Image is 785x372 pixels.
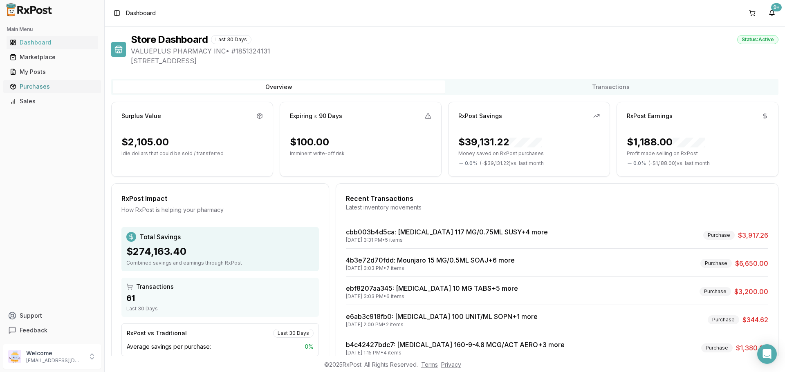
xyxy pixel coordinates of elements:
div: Purchase [703,231,735,240]
a: Privacy [441,361,461,368]
h2: Main Menu [7,26,98,33]
div: Dashboard [10,38,94,47]
div: [DATE] 1:15 PM • 4 items [346,350,565,356]
div: $1,188.00 [627,136,705,149]
div: Purchase [700,259,732,268]
a: Marketplace [7,50,98,65]
div: RxPost vs Traditional [127,329,187,337]
button: Feedback [3,323,101,338]
div: Open Intercom Messenger [757,344,777,364]
div: Surplus Value [121,112,161,120]
p: Imminent write-off risk [290,150,431,157]
img: User avatar [8,350,21,363]
div: Recent Transactions [346,194,768,203]
button: Overview [113,80,445,94]
span: Total Savings [139,232,181,242]
div: [DATE] 3:03 PM • 7 items [346,265,515,272]
span: Transactions [136,283,174,291]
div: Status: Active [737,35,778,44]
button: Sales [3,95,101,108]
p: Money saved on RxPost purchases [458,150,600,157]
p: Welcome [26,349,83,357]
div: Sales [10,97,94,105]
span: Feedback [20,326,47,334]
h1: Store Dashboard [131,33,208,46]
span: 0 % [305,343,314,351]
p: Profit made selling on RxPost [627,150,768,157]
div: [DATE] 3:31 PM • 5 items [346,237,548,243]
span: ( - $39,131.22 ) vs. last month [480,160,544,167]
span: Dashboard [126,9,156,17]
span: 0.0 % [465,160,478,167]
div: 61 [126,292,314,304]
img: RxPost Logo [3,3,56,16]
span: 0.0 % [633,160,646,167]
div: Purchase [701,343,733,352]
div: My Posts [10,68,94,76]
nav: breadcrumb [126,9,156,17]
div: 9+ [771,3,782,11]
div: Expiring ≤ 90 Days [290,112,342,120]
a: ebf8207aa345: [MEDICAL_DATA] 10 MG TABS+5 more [346,284,518,292]
a: Terms [421,361,438,368]
div: Last 30 Days [273,329,314,338]
div: Combined savings and earnings through RxPost [126,260,314,266]
div: Last 30 Days [126,305,314,312]
div: $2,105.00 [121,136,169,149]
span: VALUEPLUS PHARMACY INC • # 1851324131 [131,46,778,56]
div: RxPost Earnings [627,112,673,120]
div: $100.00 [290,136,329,149]
a: Sales [7,94,98,109]
button: Support [3,308,101,323]
p: [EMAIL_ADDRESS][DOMAIN_NAME] [26,357,83,364]
button: Purchases [3,80,101,93]
div: Last 30 Days [211,35,251,44]
div: Purchase [700,287,731,296]
a: Purchases [7,79,98,94]
button: My Posts [3,65,101,78]
a: Dashboard [7,35,98,50]
span: Average savings per purchase: [127,343,211,351]
div: [DATE] 3:03 PM • 6 items [346,293,518,300]
span: ( - $1,188.00 ) vs. last month [648,160,710,167]
button: Dashboard [3,36,101,49]
button: 9+ [765,7,778,20]
div: Latest inventory movements [346,203,768,212]
a: e6ab3c918fb0: [MEDICAL_DATA] 100 UNIT/ML SOPN+1 more [346,312,538,321]
div: Purchase [708,315,739,324]
span: $344.62 [742,315,768,325]
span: [STREET_ADDRESS] [131,56,778,66]
div: How RxPost is helping your pharmacy [121,206,319,214]
div: RxPost Impact [121,194,319,203]
a: b4c42427bdc7: [MEDICAL_DATA] 160-9-4.8 MCG/ACT AERO+3 more [346,341,565,349]
span: $3,917.26 [738,230,768,240]
div: Purchases [10,82,94,91]
a: My Posts [7,65,98,79]
div: [DATE] 2:00 PM • 2 items [346,321,538,328]
span: $6,650.00 [735,258,768,268]
button: Transactions [445,80,777,94]
div: Marketplace [10,53,94,61]
span: $3,200.00 [734,287,768,296]
div: $39,131.22 [458,136,542,149]
p: Idle dollars that could be sold / transferred [121,150,263,157]
div: RxPost Savings [458,112,502,120]
a: 4b3e72d70fdd: Mounjaro 15 MG/0.5ML SOAJ+6 more [346,256,515,264]
button: Marketplace [3,51,101,64]
span: $1,380.00 [736,343,768,353]
a: cbb003b4d5ca: [MEDICAL_DATA] 117 MG/0.75ML SUSY+4 more [346,228,548,236]
div: $274,163.40 [126,245,314,258]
